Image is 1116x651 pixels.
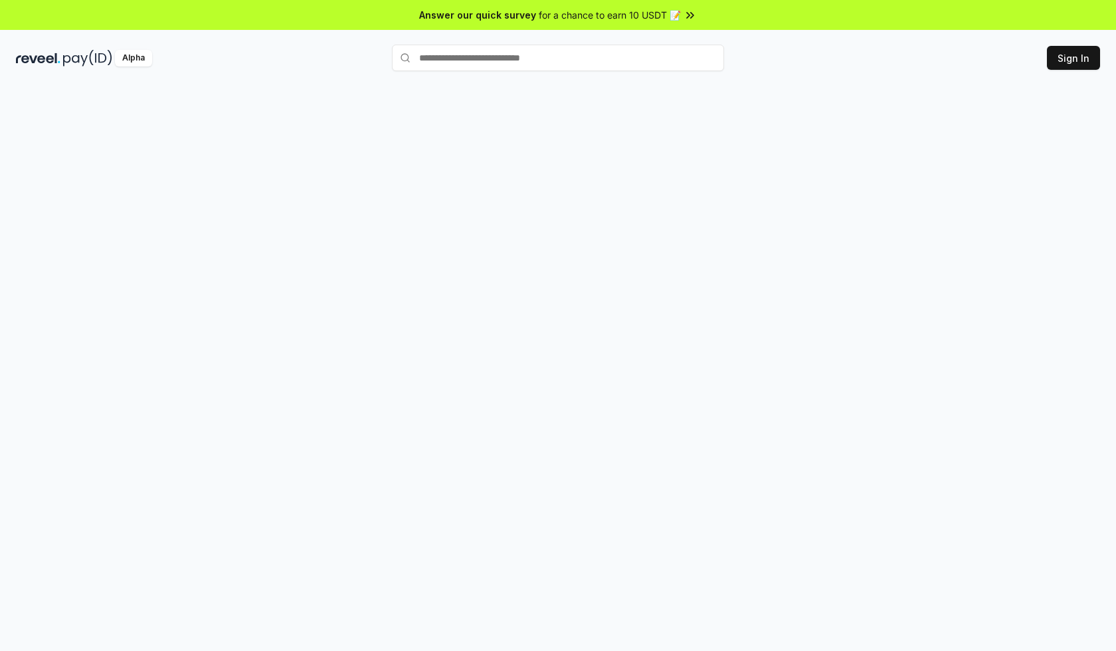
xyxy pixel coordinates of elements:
[1047,46,1100,70] button: Sign In
[16,50,60,66] img: reveel_dark
[539,8,681,22] span: for a chance to earn 10 USDT 📝
[63,50,112,66] img: pay_id
[115,50,152,66] div: Alpha
[419,8,536,22] span: Answer our quick survey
